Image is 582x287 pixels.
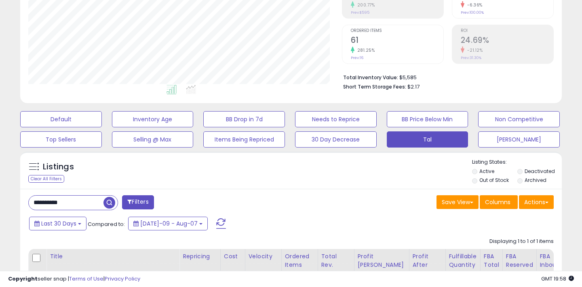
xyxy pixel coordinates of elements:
div: seller snap | | [8,275,140,283]
small: Prev: 100.00% [461,10,484,15]
button: Actions [519,195,554,209]
li: $5,585 [343,72,548,82]
button: Non Competitive [478,111,560,127]
small: 281.25% [354,47,375,53]
b: Short Term Storage Fees: [343,83,406,90]
button: Columns [480,195,518,209]
label: Archived [525,177,546,184]
small: Prev: 16 [351,55,363,60]
button: [PERSON_NAME] [478,131,560,148]
button: BB Price Below Min [387,111,468,127]
span: Compared to: [88,220,125,228]
div: Velocity [249,252,278,261]
span: ROI [461,29,553,33]
h2: 24.69% [461,36,553,46]
div: Displaying 1 to 1 of 1 items [489,238,554,245]
button: Last 30 Days [29,217,86,230]
button: Selling @ Max [112,131,194,148]
span: Last 30 Days [41,219,76,228]
button: 30 Day Decrease [295,131,377,148]
div: FBA inbound Qty [540,252,564,278]
label: Out of Stock [479,177,509,184]
button: BB Drop in 7d [203,111,285,127]
label: Active [479,168,494,175]
label: Deactivated [525,168,555,175]
button: Save View [436,195,479,209]
button: Filters [122,195,154,209]
div: Clear All Filters [28,175,64,183]
button: Top Sellers [20,131,102,148]
div: Fulfillable Quantity [449,252,477,269]
strong: Copyright [8,275,38,283]
button: Default [20,111,102,127]
span: 2025-09-7 19:58 GMT [541,275,574,283]
div: Title [50,252,176,261]
button: Inventory Age [112,111,194,127]
div: Repricing [183,252,217,261]
span: Ordered Items [351,29,443,33]
small: -21.12% [464,47,483,53]
h2: 61 [351,36,443,46]
small: Prev: 31.30% [461,55,481,60]
div: Ordered Items [285,252,314,269]
div: FBA Total Qty [484,252,499,278]
p: Listing States: [472,158,562,166]
small: -6.36% [464,2,483,8]
a: Privacy Policy [105,275,140,283]
button: Items Being Repriced [203,131,285,148]
span: $2.17 [407,83,420,91]
b: Total Inventory Value: [343,74,398,81]
div: Total Rev. [321,252,351,269]
small: 200.77% [354,2,375,8]
div: Profit [PERSON_NAME] [358,252,406,269]
button: Tal [387,131,468,148]
small: Prev: $595 [351,10,369,15]
div: Profit After Returns [413,252,442,278]
span: [DATE]-09 - Aug-07 [140,219,198,228]
button: Needs to Reprice [295,111,377,127]
button: [DATE]-09 - Aug-07 [128,217,208,230]
div: FBA Reserved Qty [506,252,533,278]
div: Cost [224,252,242,261]
span: Columns [485,198,510,206]
a: Terms of Use [69,275,103,283]
h5: Listings [43,161,74,173]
